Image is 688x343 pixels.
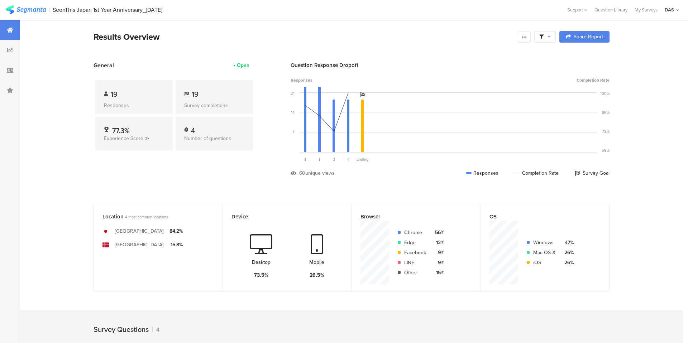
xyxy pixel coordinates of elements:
div: Question Response Dropoff [291,61,610,69]
div: Survey completions [184,102,244,109]
div: SeenThis Japan 1st Year Anniversary_[DATE] [53,6,162,13]
span: 77.3% [112,125,130,136]
div: Survey Goal [575,169,610,177]
div: LINE [404,259,426,266]
i: Survey Goal [360,92,365,97]
div: Survey Questions [94,324,149,335]
span: 19 [111,89,118,100]
div: iOS [533,259,555,266]
div: 9% [432,249,444,256]
div: DAS [665,6,674,13]
div: Desktop [252,259,271,266]
div: Open [237,62,249,69]
div: 60 [299,169,305,177]
div: OS [489,213,589,221]
div: 15% [432,269,444,276]
div: 14 [291,110,295,115]
div: 47% [561,239,574,246]
div: 100% [600,91,610,96]
div: Location [102,213,202,221]
div: 12% [432,239,444,246]
span: Share Report [574,34,603,39]
div: 26.5% [310,271,324,279]
div: Ending [355,156,370,162]
div: Device [231,213,331,221]
span: 3 [333,156,335,162]
div: Other [404,269,426,276]
span: 4 [347,156,349,162]
div: 7 [292,129,295,134]
div: Support [567,4,587,15]
div: Results Overview [94,30,514,43]
div: Chrome [404,229,426,236]
div: unique views [305,169,335,177]
div: 72% [602,129,610,134]
div: 84.2% [169,227,183,235]
div: 4 [152,325,159,334]
a: Question Library [591,6,631,13]
div: 9% [432,259,444,266]
div: 4 [191,125,195,132]
span: Responses [291,77,312,83]
div: 56% [432,229,444,236]
div: Responses [466,169,498,177]
span: General [94,61,114,69]
span: Experience Score [104,135,143,142]
div: 15.8% [169,241,183,248]
span: Number of questions [184,135,231,142]
span: 19 [192,89,199,100]
a: My Surveys [631,6,661,13]
span: 4 most common locations [125,214,168,220]
div: Mac OS X [533,249,555,256]
div: [GEOGRAPHIC_DATA] [115,241,164,248]
img: segmanta logo [5,5,46,14]
div: Edge [404,239,426,246]
div: | [49,6,50,14]
div: Completion Rate [515,169,559,177]
div: Windows [533,239,555,246]
div: Mobile [309,259,324,266]
div: 73.5% [254,271,268,279]
span: Completion Rate [577,77,610,83]
div: 26% [561,259,574,266]
div: [GEOGRAPHIC_DATA] [115,227,164,235]
div: 86% [602,110,610,115]
div: 59% [602,148,610,153]
div: Browser [360,213,460,221]
div: Responses [104,102,164,109]
div: Facebook [404,249,426,256]
div: 26% [561,249,574,256]
div: 21 [291,91,295,96]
